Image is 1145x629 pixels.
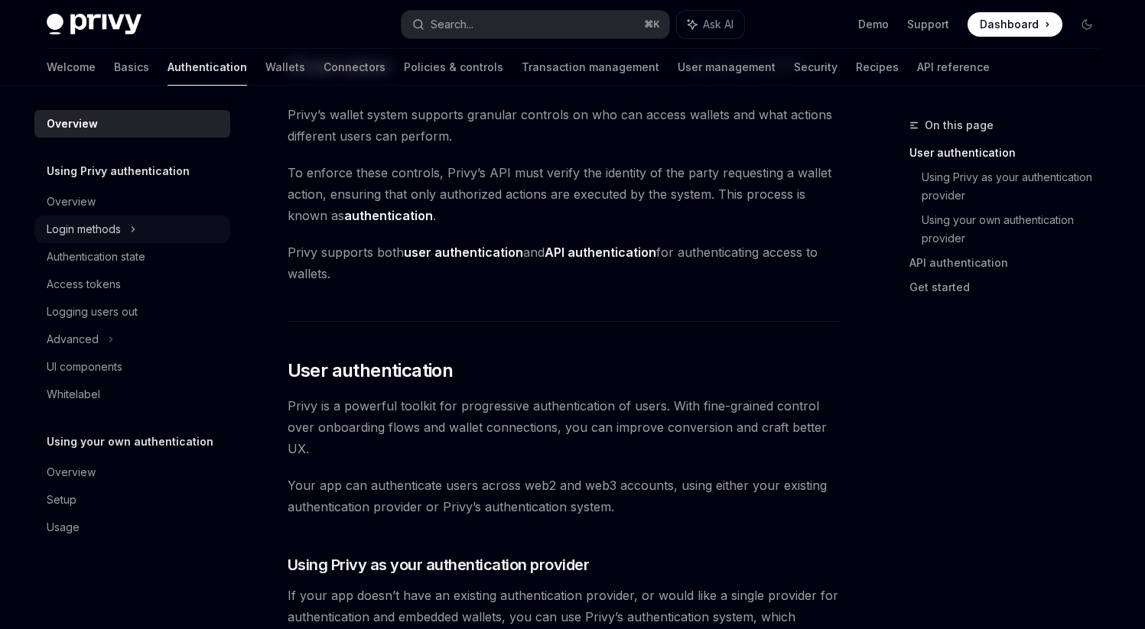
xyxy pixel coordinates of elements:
[47,518,80,537] div: Usage
[47,491,76,509] div: Setup
[909,141,1111,165] a: User authentication
[909,275,1111,300] a: Get started
[545,245,656,260] strong: API authentication
[47,275,121,293] div: Access tokens
[47,162,190,180] h5: Using Privy authentication
[34,188,230,216] a: Overview
[324,49,385,86] a: Connectors
[47,14,141,35] img: dark logo
[644,18,660,31] span: ⌘ K
[47,115,98,133] div: Overview
[677,11,744,38] button: Ask AI
[34,353,230,381] a: UI components
[431,15,473,34] div: Search...
[47,330,99,349] div: Advanced
[922,165,1111,208] a: Using Privy as your authentication provider
[922,208,1111,251] a: Using your own authentication provider
[402,11,669,38] button: Search...⌘K
[288,358,454,383] span: User authentication
[907,17,949,32] a: Support
[34,110,230,138] a: Overview
[47,433,213,451] h5: Using your own authentication
[34,514,230,541] a: Usage
[47,193,96,211] div: Overview
[703,17,734,32] span: Ask AI
[968,12,1062,37] a: Dashboard
[288,104,839,147] span: Privy’s wallet system supports granular controls on who can access wallets and what actions diffe...
[344,208,433,223] strong: authentication
[794,49,838,86] a: Security
[404,49,503,86] a: Policies & controls
[858,17,889,32] a: Demo
[47,358,122,376] div: UI components
[856,49,899,86] a: Recipes
[265,49,305,86] a: Wallets
[925,116,994,135] span: On this page
[288,162,839,226] span: To enforce these controls, Privy’s API must verify the identity of the party requesting a wallet ...
[34,243,230,271] a: Authentication state
[288,554,590,576] span: Using Privy as your authentication provider
[288,395,839,459] span: Privy is a powerful toolkit for progressive authentication of users. With fine-grained control ov...
[114,49,149,86] a: Basics
[34,381,230,408] a: Whitelabel
[1075,12,1099,37] button: Toggle dark mode
[404,245,523,260] strong: user authentication
[47,220,121,238] div: Login methods
[34,298,230,326] a: Logging users out
[909,251,1111,275] a: API authentication
[34,486,230,514] a: Setup
[678,49,776,86] a: User management
[168,49,247,86] a: Authentication
[34,271,230,298] a: Access tokens
[47,303,138,321] div: Logging users out
[47,248,145,266] div: Authentication state
[47,463,96,481] div: Overview
[980,17,1039,32] span: Dashboard
[288,475,839,517] span: Your app can authenticate users across web2 and web3 accounts, using either your existing authent...
[34,459,230,486] a: Overview
[917,49,990,86] a: API reference
[47,49,96,86] a: Welcome
[47,385,100,404] div: Whitelabel
[288,242,839,284] span: Privy supports both and for authenticating access to wallets.
[522,49,659,86] a: Transaction management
